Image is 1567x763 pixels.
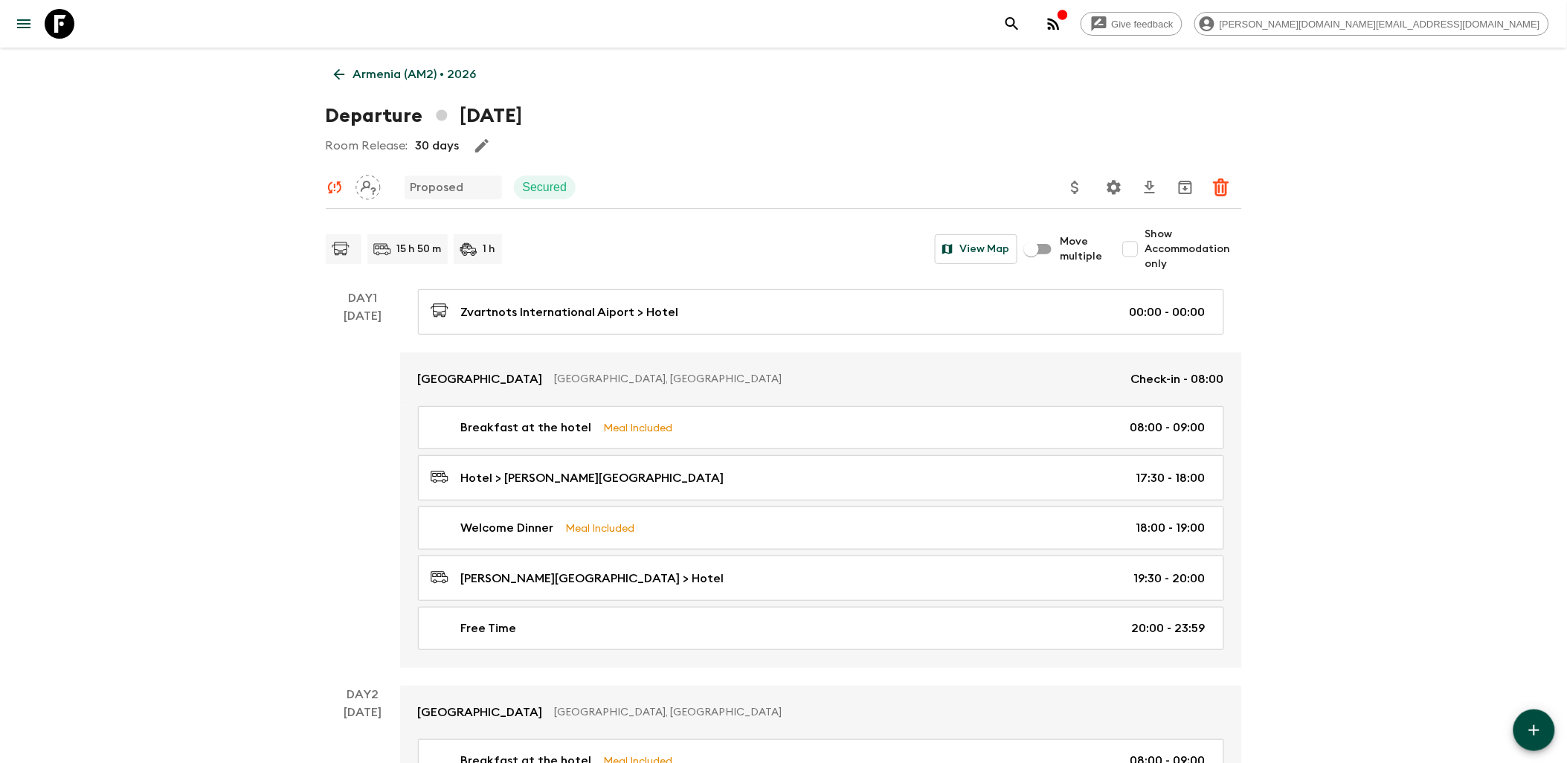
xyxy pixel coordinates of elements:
p: [GEOGRAPHIC_DATA] [418,370,543,388]
p: Breakfast at the hotel [461,419,592,437]
p: Check-in - 08:00 [1131,370,1224,388]
button: menu [9,9,39,39]
a: Give feedback [1081,12,1183,36]
p: 17:30 - 18:00 [1136,469,1206,487]
h1: Departure [DATE] [326,101,523,131]
p: [GEOGRAPHIC_DATA], [GEOGRAPHIC_DATA] [555,705,1212,720]
span: [PERSON_NAME][DOMAIN_NAME][EMAIL_ADDRESS][DOMAIN_NAME] [1212,19,1548,30]
p: Day 1 [326,289,400,307]
p: Meal Included [566,520,635,536]
p: Hotel > [PERSON_NAME][GEOGRAPHIC_DATA] [461,469,724,487]
a: [GEOGRAPHIC_DATA][GEOGRAPHIC_DATA], [GEOGRAPHIC_DATA] [400,686,1242,739]
p: 00:00 - 00:00 [1130,303,1206,321]
a: [GEOGRAPHIC_DATA][GEOGRAPHIC_DATA], [GEOGRAPHIC_DATA]Check-in - 08:00 [400,352,1242,406]
p: Free Time [461,619,517,637]
a: Free Time20:00 - 23:59 [418,607,1224,650]
p: 30 days [416,137,460,155]
p: Day 2 [326,686,400,704]
a: Welcome DinnerMeal Included18:00 - 19:00 [418,506,1224,550]
p: 15 h 50 m [397,242,442,257]
p: 19:30 - 20:00 [1134,570,1206,587]
p: Welcome Dinner [461,519,554,537]
p: Armenia (AM2) • 2026 [353,65,477,83]
span: Give feedback [1104,19,1182,30]
p: 18:00 - 19:00 [1136,519,1206,537]
p: Room Release: [326,137,408,155]
a: Zvartnots International Aiport > Hotel00:00 - 00:00 [418,289,1224,335]
p: [GEOGRAPHIC_DATA], [GEOGRAPHIC_DATA] [555,372,1119,387]
button: Delete [1206,173,1236,202]
p: 08:00 - 09:00 [1130,419,1206,437]
svg: Unable to sync - Check prices and secured [326,178,344,196]
button: Download CSV [1135,173,1165,202]
a: Armenia (AM2) • 2026 [326,59,485,89]
p: 20:00 - 23:59 [1132,619,1206,637]
button: search adventures [997,9,1027,39]
div: [DATE] [344,307,382,668]
button: Settings [1099,173,1129,202]
p: Secured [523,178,567,196]
div: Secured [514,176,576,199]
p: Meal Included [604,419,673,436]
p: [GEOGRAPHIC_DATA] [418,704,543,721]
p: Proposed [411,178,464,196]
p: Zvartnots International Aiport > Hotel [461,303,679,321]
button: Archive (Completed, Cancelled or Unsynced Departures only) [1171,173,1200,202]
button: View Map [935,234,1017,264]
span: Move multiple [1061,234,1104,264]
a: [PERSON_NAME][GEOGRAPHIC_DATA] > Hotel19:30 - 20:00 [418,556,1224,601]
p: 1 h [483,242,496,257]
span: Show Accommodation only [1145,227,1242,271]
a: Breakfast at the hotelMeal Included08:00 - 09:00 [418,406,1224,449]
div: [PERSON_NAME][DOMAIN_NAME][EMAIL_ADDRESS][DOMAIN_NAME] [1194,12,1549,36]
span: Assign pack leader [355,179,381,191]
a: Hotel > [PERSON_NAME][GEOGRAPHIC_DATA]17:30 - 18:00 [418,455,1224,500]
p: [PERSON_NAME][GEOGRAPHIC_DATA] > Hotel [461,570,724,587]
button: Update Price, Early Bird Discount and Costs [1061,173,1090,202]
